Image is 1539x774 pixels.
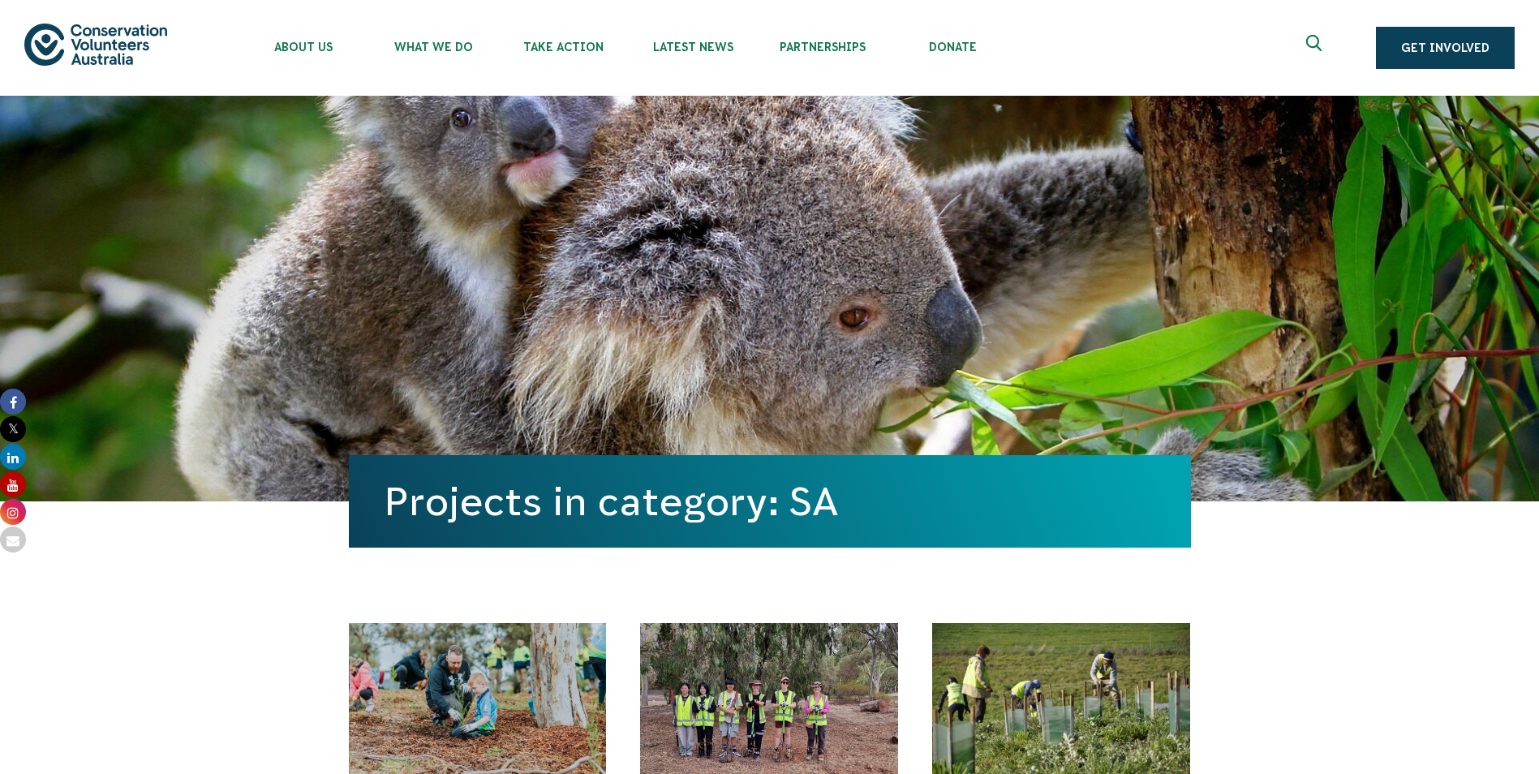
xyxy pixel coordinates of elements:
img: logo.svg [24,24,167,65]
span: Latest News [628,41,758,54]
span: What We Do [368,41,498,54]
h1: Projects in category: SA [385,479,1155,523]
span: About Us [239,41,368,54]
a: Get Involved [1376,27,1515,69]
span: Partnerships [758,41,888,54]
button: Expand search box Close search box [1296,28,1335,67]
span: Take Action [498,41,628,54]
span: Expand search box [1306,35,1326,61]
span: Donate [888,41,1017,54]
